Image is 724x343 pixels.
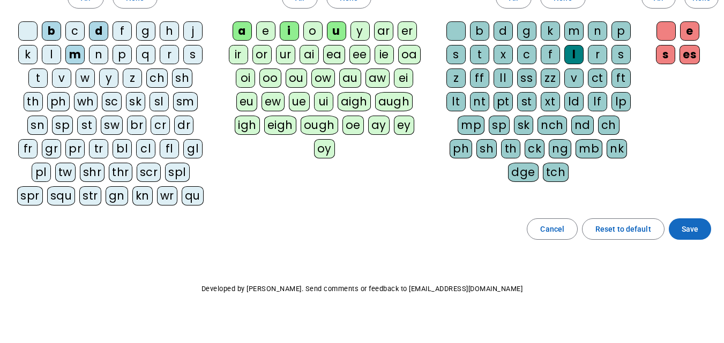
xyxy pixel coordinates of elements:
div: sm [173,92,198,111]
div: q [136,45,155,64]
div: sh [476,139,497,158]
div: m [564,21,584,41]
div: sp [52,116,73,135]
div: oo [259,68,281,88]
div: t [28,68,48,88]
div: gl [183,139,203,158]
div: ea [323,45,345,64]
div: o [303,21,323,41]
div: cl [136,139,155,158]
div: squ [47,186,76,205]
div: sn [27,116,48,135]
div: ew [262,92,285,111]
div: ar [374,21,393,41]
div: zz [541,68,560,88]
div: s [611,45,631,64]
div: r [160,45,179,64]
div: pt [494,92,513,111]
div: or [252,45,272,64]
div: i [280,21,299,41]
div: p [113,45,132,64]
div: b [42,21,61,41]
div: pl [32,163,51,182]
div: ue [289,92,310,111]
div: ch [598,116,619,135]
div: a [233,21,252,41]
div: p [611,21,631,41]
div: ir [229,45,248,64]
div: d [89,21,108,41]
div: ei [394,68,413,88]
div: aw [365,68,390,88]
div: e [256,21,275,41]
span: Cancel [540,223,564,235]
div: c [65,21,85,41]
div: bl [113,139,132,158]
div: sw [101,116,123,135]
div: mb [576,139,602,158]
div: aigh [338,92,371,111]
div: eigh [264,116,296,135]
div: f [541,45,560,64]
div: g [517,21,536,41]
div: fl [160,139,179,158]
div: sh [172,68,192,88]
div: br [127,116,146,135]
div: d [494,21,513,41]
div: sk [126,92,145,111]
div: ck [525,139,544,158]
div: xt [541,92,560,111]
div: v [564,68,584,88]
div: pr [65,139,85,158]
div: ng [549,139,571,158]
div: h [160,21,179,41]
div: oi [236,68,255,88]
div: gn [106,186,128,205]
div: oa [398,45,421,64]
div: s [656,45,675,64]
div: ct [588,68,607,88]
div: n [89,45,108,64]
span: Reset to default [595,223,651,235]
div: ay [368,116,390,135]
div: s [183,45,203,64]
div: ow [311,68,335,88]
div: nch [538,116,567,135]
div: k [541,21,560,41]
div: sk [514,116,533,135]
div: oy [314,139,335,158]
div: ch [146,68,168,88]
div: wr [157,186,177,205]
div: sc [102,92,122,111]
div: mp [458,116,484,135]
div: ft [611,68,631,88]
div: str [79,186,101,205]
div: nt [470,92,489,111]
div: igh [235,116,260,135]
div: ee [349,45,370,64]
button: Cancel [527,218,578,240]
p: Developed by [PERSON_NAME]. Send comments or feedback to [EMAIL_ADDRESS][DOMAIN_NAME] [9,283,715,295]
div: ph [47,92,70,111]
div: ui [314,92,333,111]
div: lt [446,92,466,111]
div: ll [494,68,513,88]
div: f [113,21,132,41]
div: y [350,21,370,41]
div: eu [236,92,257,111]
div: tw [55,163,76,182]
div: ai [300,45,319,64]
div: au [339,68,361,88]
div: fr [18,139,38,158]
div: j [183,21,203,41]
div: spr [17,186,43,205]
div: spl [165,163,190,182]
div: z [123,68,142,88]
div: nd [571,116,594,135]
div: shr [80,163,105,182]
div: v [52,68,71,88]
div: tr [89,139,108,158]
div: c [517,45,536,64]
div: kn [132,186,153,205]
div: g [136,21,155,41]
